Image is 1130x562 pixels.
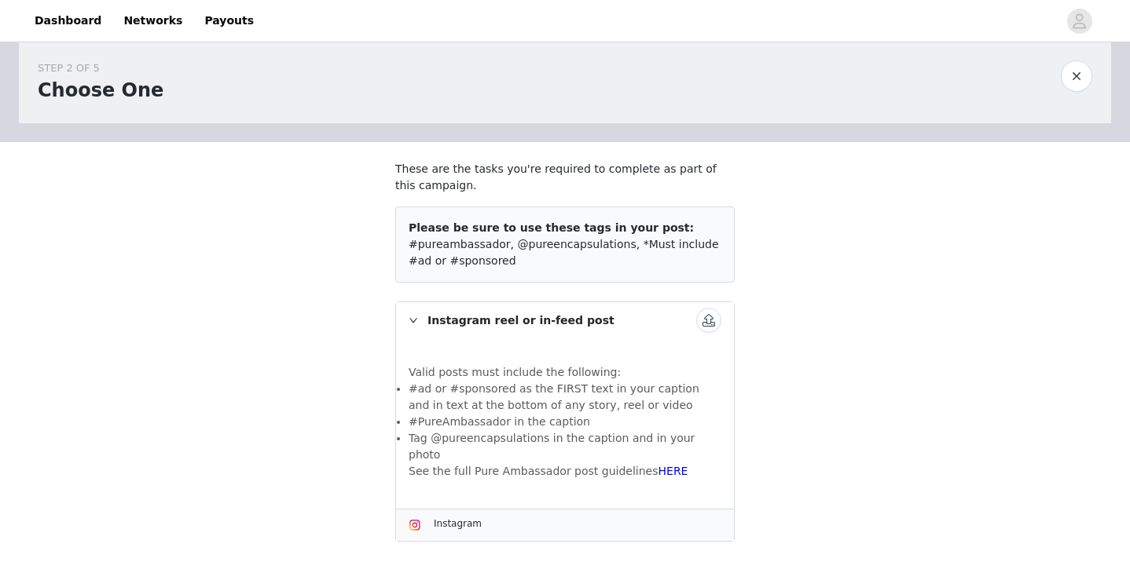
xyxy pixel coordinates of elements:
p: Valid posts must include the following: [409,364,721,381]
li: Tag @pureencapsulations in the caption and in your photo [409,430,721,463]
li: #ad or #sponsored as the FIRST text in your caption and in text at the bottom of any story, reel ... [409,381,721,414]
a: Networks [114,3,192,38]
div: STEP 2 OF 5 [38,60,163,76]
img: Instagram Icon [409,519,421,531]
div: avatar [1072,9,1087,34]
a: Payouts [195,3,263,38]
span: Please be sure to use these tags in your post: [409,221,694,234]
li: #PureAmbassador in the caption [409,414,721,430]
p: See the full Pure Ambassador post guidelines [409,463,721,480]
i: icon: right [409,316,418,325]
span: Instagram [434,518,482,529]
a: Dashboard [25,3,111,38]
span: #pureambassador, @pureencapsulations, *Must include #ad or #sponsored [409,238,719,267]
a: HERE [659,465,688,477]
div: icon: rightInstagram reel or in-feed post [396,302,734,338]
h1: Choose One [38,76,163,104]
